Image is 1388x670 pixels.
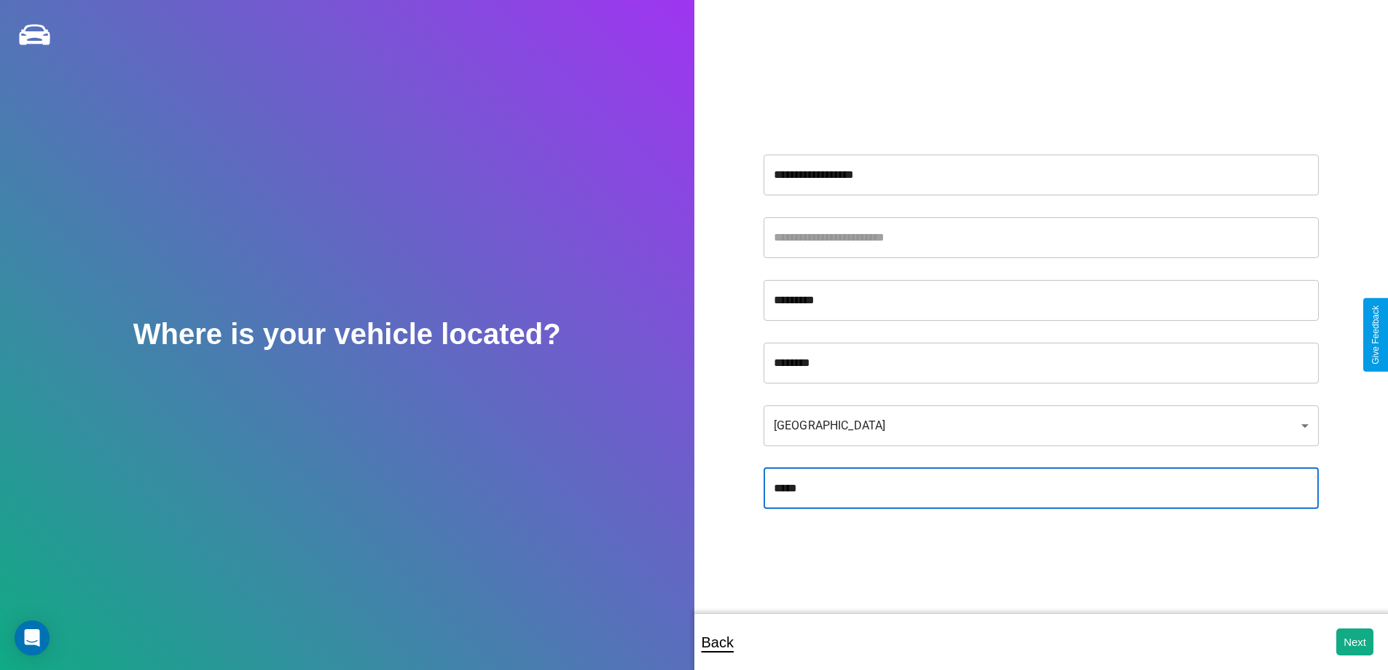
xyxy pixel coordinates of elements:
[1371,305,1381,365] div: Give Feedback
[764,405,1319,446] div: [GEOGRAPHIC_DATA]
[133,318,561,351] h2: Where is your vehicle located?
[1336,628,1373,655] button: Next
[702,629,734,655] p: Back
[15,620,50,655] div: Open Intercom Messenger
